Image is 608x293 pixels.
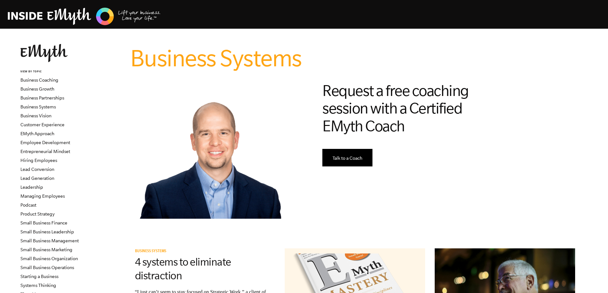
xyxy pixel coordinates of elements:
[20,176,54,181] a: Lead Generation
[20,86,54,92] a: Business Growth
[135,82,287,219] img: Smart Business Coach
[20,140,70,145] a: Employee Development
[20,194,65,199] a: Managing Employees
[20,202,36,208] a: Podcast
[322,82,488,135] h2: Request a free coaching session with a Certified EMyth Coach
[20,77,58,83] a: Business Coaching
[20,283,56,288] a: Systems Thinking
[20,44,68,62] img: EMyth
[135,249,169,254] a: Business Systems
[20,229,74,234] a: Small Business Leadership
[20,265,74,270] a: Small Business Operations
[20,211,55,216] a: Product Strategy
[135,249,166,254] span: Business Systems
[333,156,362,161] span: Talk to a Coach
[20,256,78,261] a: Small Business Organization
[20,220,67,225] a: Small Business Finance
[20,95,64,100] a: Business Partnerships
[20,247,72,252] a: Small Business Marketing
[20,113,51,118] a: Business Vision
[130,44,580,72] h1: Business Systems
[20,167,54,172] a: Lead Conversion
[20,149,70,154] a: Entrepreneurial Mindset
[20,131,54,136] a: EMyth Approach
[20,70,97,74] h6: VIEW BY TOPIC
[20,238,79,243] a: Small Business Management
[20,158,57,163] a: Hiring Employees
[20,122,64,127] a: Customer Experience
[8,7,161,26] img: EMyth Business Coaching
[576,262,608,293] iframe: Chat Widget
[20,274,58,279] a: Starting a Business
[20,185,43,190] a: Leadership
[20,104,56,109] a: Business Systems
[135,256,231,282] a: 4 systems to eliminate distraction
[322,149,372,166] a: Talk to a Coach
